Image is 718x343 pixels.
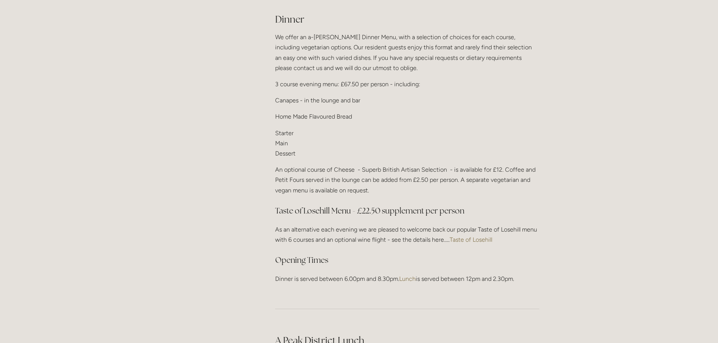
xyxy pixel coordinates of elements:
[275,13,539,26] h2: Dinner
[275,203,539,218] h3: Taste of Losehill Menu - £22.50 supplement per person
[399,275,416,282] a: Lunch
[275,165,539,195] p: An optional course of Cheese - Superb British Artisan Selection - is available for £12. Coffee an...
[275,95,539,105] p: Canapes - in the lounge and bar
[275,128,539,159] p: Starter Main Dessert
[275,79,539,89] p: 3 course evening menu: £67.50 per person - including:
[275,224,539,245] p: As an alternative each evening we are pleased to welcome back our popular Taste of Losehill menu ...
[275,32,539,73] p: We offer an a-[PERSON_NAME] Dinner Menu, with a selection of choices for each course, including v...
[275,274,539,284] p: Dinner is served between 6.00pm and 8.30pm. is served between 12pm and 2.30pm.
[450,236,492,243] a: Taste of Losehill
[275,253,539,268] h3: Opening Times
[275,111,539,122] p: Home Made Flavoured Bread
